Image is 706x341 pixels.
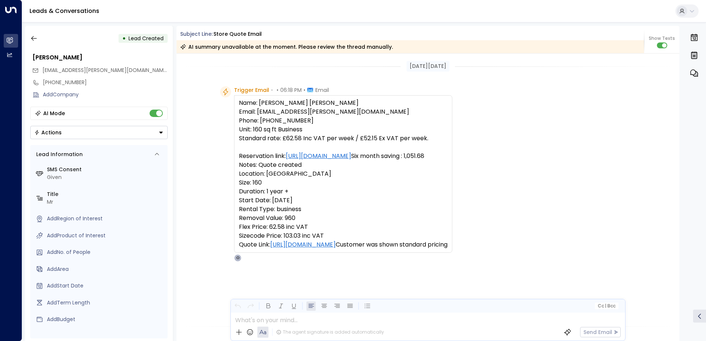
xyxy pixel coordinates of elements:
[47,333,165,340] label: Source
[597,303,615,309] span: Cc Bcc
[30,7,99,15] a: Leads & Conversations
[649,35,675,42] span: Show Texts
[233,302,242,311] button: Undo
[315,86,329,94] span: Email
[32,53,168,62] div: [PERSON_NAME]
[47,173,165,181] div: Given
[43,110,65,117] div: AI Mode
[276,329,384,335] div: The agent signature is added automatically
[47,316,165,323] div: AddBudget
[213,30,262,38] div: Store Quote Email
[180,30,213,38] span: Subject Line:
[43,91,168,99] div: AddCompany
[47,232,165,240] div: AddProduct of Interest
[47,190,165,198] label: Title
[47,215,165,223] div: AddRegion of Interest
[594,303,618,310] button: Cc|Bcc
[239,99,448,249] pre: Name: [PERSON_NAME] [PERSON_NAME] Email: [EMAIL_ADDRESS][PERSON_NAME][DOMAIN_NAME] Phone: [PHONE_...
[42,66,168,74] span: [EMAIL_ADDRESS][PERSON_NAME][DOMAIN_NAME]
[280,86,302,94] span: 06:18 PM
[271,86,273,94] span: •
[234,254,241,262] div: O
[122,32,126,45] div: •
[407,61,449,72] div: [DATE][DATE]
[30,126,168,139] button: Actions
[180,43,393,51] div: AI summary unavailable at the moment. Please review the thread manually.
[34,129,62,136] div: Actions
[246,302,255,311] button: Redo
[30,126,168,139] div: Button group with a nested menu
[234,86,269,94] span: Trigger Email
[47,265,165,273] div: AddArea
[304,86,305,94] span: •
[47,198,165,206] div: Mr
[605,303,606,309] span: |
[47,248,165,256] div: AddNo. of People
[286,152,351,161] a: [URL][DOMAIN_NAME]
[42,66,168,74] span: rza.fedder@gmail.com
[277,86,278,94] span: •
[47,166,165,173] label: SMS Consent
[47,282,165,290] div: AddStart Date
[34,151,83,158] div: Lead Information
[47,299,165,307] div: AddTerm Length
[128,35,164,42] span: Lead Created
[270,240,336,249] a: [URL][DOMAIN_NAME]
[43,79,168,86] div: [PHONE_NUMBER]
